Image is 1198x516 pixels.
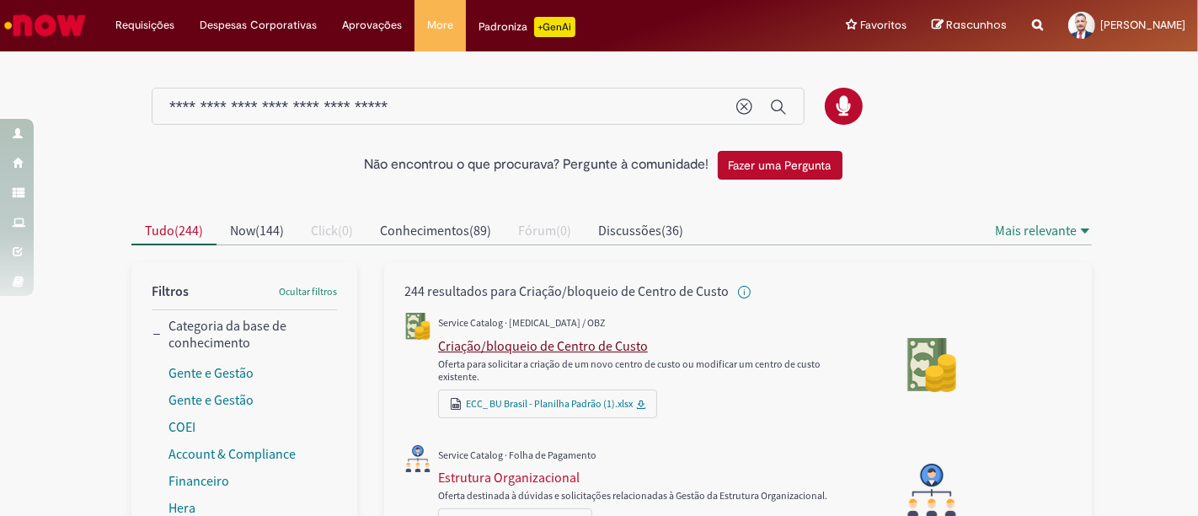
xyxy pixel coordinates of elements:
[115,17,174,34] span: Requisições
[479,17,575,37] div: Padroniza
[365,158,709,173] h2: Não encontrou o que procurava? Pergunte à comunidade!
[932,18,1007,34] a: Rascunhos
[1100,18,1185,32] span: [PERSON_NAME]
[718,151,842,180] button: Fazer uma Pergunta
[342,17,402,34] span: Aprovações
[946,17,1007,33] span: Rascunhos
[860,17,907,34] span: Favoritos
[427,17,453,34] span: More
[200,17,317,34] span: Despesas Corporativas
[534,17,575,37] p: +GenAi
[2,8,88,42] img: ServiceNow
